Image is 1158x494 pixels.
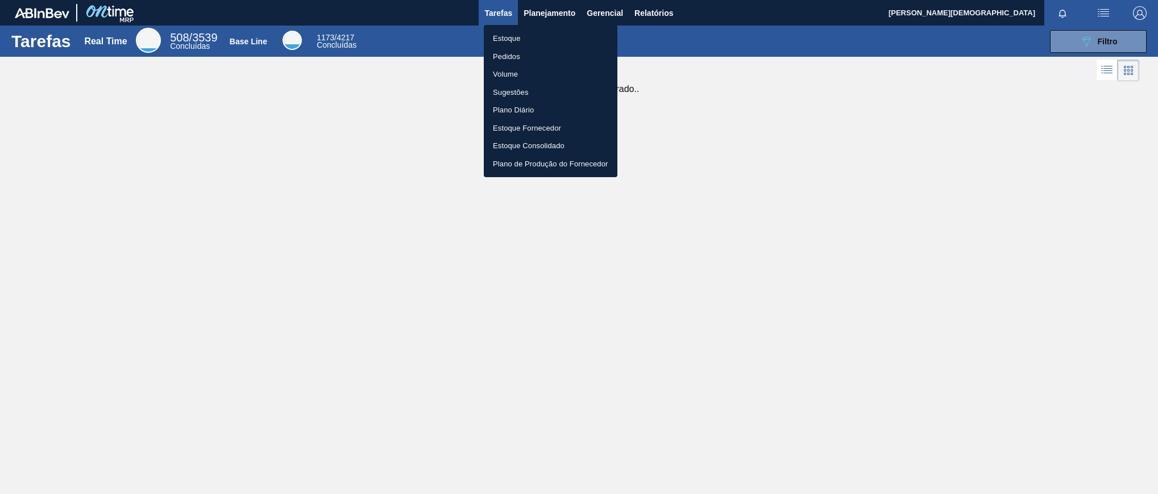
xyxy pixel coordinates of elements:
a: Pedidos [484,48,617,66]
a: Estoque [484,30,617,48]
a: Plano de Produção do Fornecedor [484,155,617,173]
a: Plano Diário [484,101,617,119]
a: Estoque Consolidado [484,137,617,155]
a: Estoque Fornecedor [484,119,617,137]
a: Volume [484,65,617,83]
a: Sugestões [484,83,617,102]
